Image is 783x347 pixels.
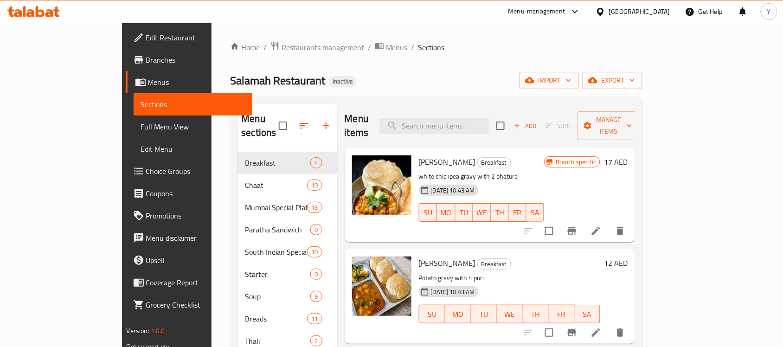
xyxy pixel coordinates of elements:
[549,305,575,323] button: FR
[146,210,245,221] span: Promotions
[477,258,511,270] div: Breakfast
[273,116,293,135] span: Select all sections
[146,299,245,310] span: Grocery Checklist
[418,42,444,53] span: Sections
[270,41,364,53] a: Restaurants management
[245,180,307,191] span: Chaat
[508,6,565,17] div: Menu-management
[307,313,322,324] div: items
[310,269,322,280] div: items
[329,76,357,87] div: Inactive
[477,206,488,219] span: WE
[578,308,597,321] span: SA
[491,203,509,222] button: TH
[590,327,602,338] a: Edit menu item
[230,70,325,91] span: Salamah Restaurant
[146,166,245,177] span: Choice Groups
[445,305,471,323] button: MO
[352,155,411,215] img: Choley Bhature
[423,308,442,321] span: SU
[141,143,245,154] span: Edit Menu
[311,159,321,167] span: 4
[561,220,583,242] button: Branch-specific-item
[293,115,315,137] span: Sort sections
[552,158,600,167] span: Branch specific
[126,26,253,49] a: Edit Restaurant
[456,203,473,222] button: TU
[245,335,310,347] div: Thali
[311,337,321,346] span: 2
[590,75,635,86] span: export
[245,157,310,168] div: Breakfast
[530,206,540,219] span: SA
[308,181,321,190] span: 10
[126,227,253,249] a: Menu disclaimer
[245,291,310,302] span: Soup
[245,269,310,280] div: Starter
[523,305,549,323] button: TH
[308,315,321,323] span: 11
[510,119,540,133] button: Add
[126,71,253,93] a: Menus
[441,206,452,219] span: MO
[308,248,321,257] span: 10
[386,42,407,53] span: Menus
[437,203,456,222] button: MO
[459,206,469,219] span: TU
[245,224,310,235] span: Paratha Sandwich
[539,323,559,342] span: Select to update
[146,54,245,65] span: Branches
[237,308,337,330] div: Breads11
[497,305,523,323] button: WE
[590,225,602,237] a: Edit menu item
[146,188,245,199] span: Coupons
[126,271,253,294] a: Coverage Report
[134,93,253,116] a: Sections
[151,325,165,337] span: 1.0.0
[539,221,559,241] span: Select to update
[604,257,628,270] h6: 12 AED
[237,241,337,263] div: South Indian Special10
[609,321,631,344] button: delete
[513,206,523,219] span: FR
[419,272,601,284] p: Potato gravy with 4 puri
[495,206,505,219] span: TH
[237,285,337,308] div: Soup9
[419,305,445,323] button: SU
[307,202,322,213] div: items
[245,202,307,213] span: Mumbai Special Plates
[245,246,307,257] span: South Indian Special
[471,305,497,323] button: TU
[419,256,475,270] span: [PERSON_NAME]
[345,112,369,140] h2: Menu items
[526,308,545,321] span: TH
[491,116,510,135] span: Select section
[311,225,321,234] span: 0
[767,6,771,17] span: Y
[427,288,479,296] span: [DATE] 10:43 AM
[449,308,467,321] span: MO
[310,335,322,347] div: items
[126,294,253,316] a: Grocery Checklist
[527,75,571,86] span: import
[329,77,357,85] span: Inactive
[552,308,571,321] span: FR
[263,42,267,53] li: /
[578,111,640,140] button: Manage items
[477,157,511,168] div: Breakfast
[307,180,322,191] div: items
[146,232,245,244] span: Menu disclaimer
[419,203,437,222] button: SU
[501,308,519,321] span: WE
[127,325,149,337] span: Version:
[609,6,670,17] div: [GEOGRAPHIC_DATA]
[311,292,321,301] span: 9
[473,203,491,222] button: WE
[237,263,337,285] div: Starter0
[509,203,526,222] button: FR
[237,152,337,174] div: Breakfast4
[315,115,337,137] button: Add section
